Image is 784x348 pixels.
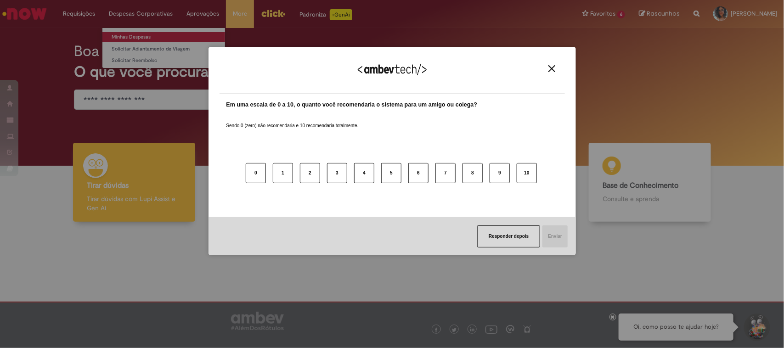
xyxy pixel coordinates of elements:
[327,163,347,183] button: 3
[463,163,483,183] button: 8
[477,225,540,247] button: Responder depois
[435,163,456,183] button: 7
[546,65,558,73] button: Close
[226,112,359,129] label: Sendo 0 (zero) não recomendaria e 10 recomendaria totalmente.
[548,65,555,72] img: Close
[517,163,537,183] button: 10
[358,64,427,75] img: Logo Ambevtech
[226,101,478,109] label: Em uma escala de 0 a 10, o quanto você recomendaria o sistema para um amigo ou colega?
[408,163,429,183] button: 6
[354,163,374,183] button: 4
[273,163,293,183] button: 1
[490,163,510,183] button: 9
[300,163,320,183] button: 2
[246,163,266,183] button: 0
[381,163,401,183] button: 5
